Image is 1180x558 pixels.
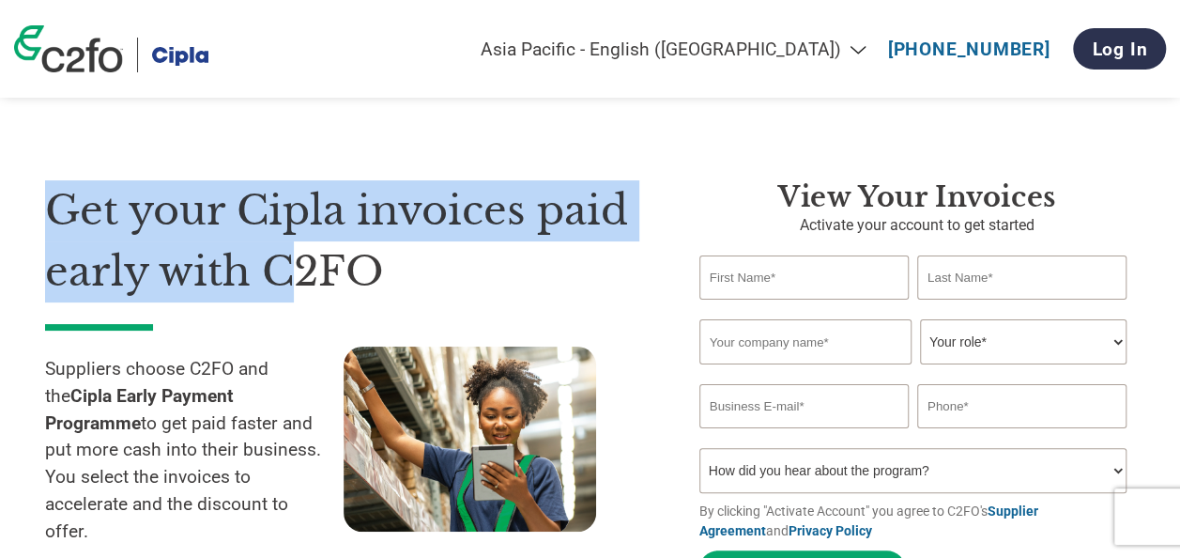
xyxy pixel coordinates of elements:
input: Your company name* [699,319,912,364]
strong: Cipla Early Payment Programme [45,385,234,434]
input: First Name* [699,256,909,300]
div: Invalid company name or company name is too long [699,366,1126,377]
input: Invalid Email format [699,384,909,428]
a: [PHONE_NUMBER] [888,39,1050,60]
select: Title/Role [920,319,1126,364]
a: Privacy Policy [789,523,872,538]
p: By clicking "Activate Account" you agree to C2FO's and [699,502,1135,541]
div: Inavlid Phone Number [917,430,1126,441]
h1: Get your Cipla invoices paid early with C2FO [45,180,643,302]
div: Invalid first name or first name is too long [699,302,909,312]
h3: View your invoices [699,180,1135,214]
img: c2fo logo [14,25,123,72]
input: Last Name* [917,256,1126,300]
img: supply chain worker [344,347,596,532]
div: Invalid last name or last name is too long [917,302,1126,312]
div: Inavlid Email Address [699,430,909,441]
img: Cipla [152,38,208,72]
a: Log In [1073,28,1166,70]
p: Suppliers choose C2FO and the to get paid faster and put more cash into their business. You selec... [45,356,344,546]
input: Phone* [917,384,1126,428]
p: Activate your account to get started [699,214,1135,237]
